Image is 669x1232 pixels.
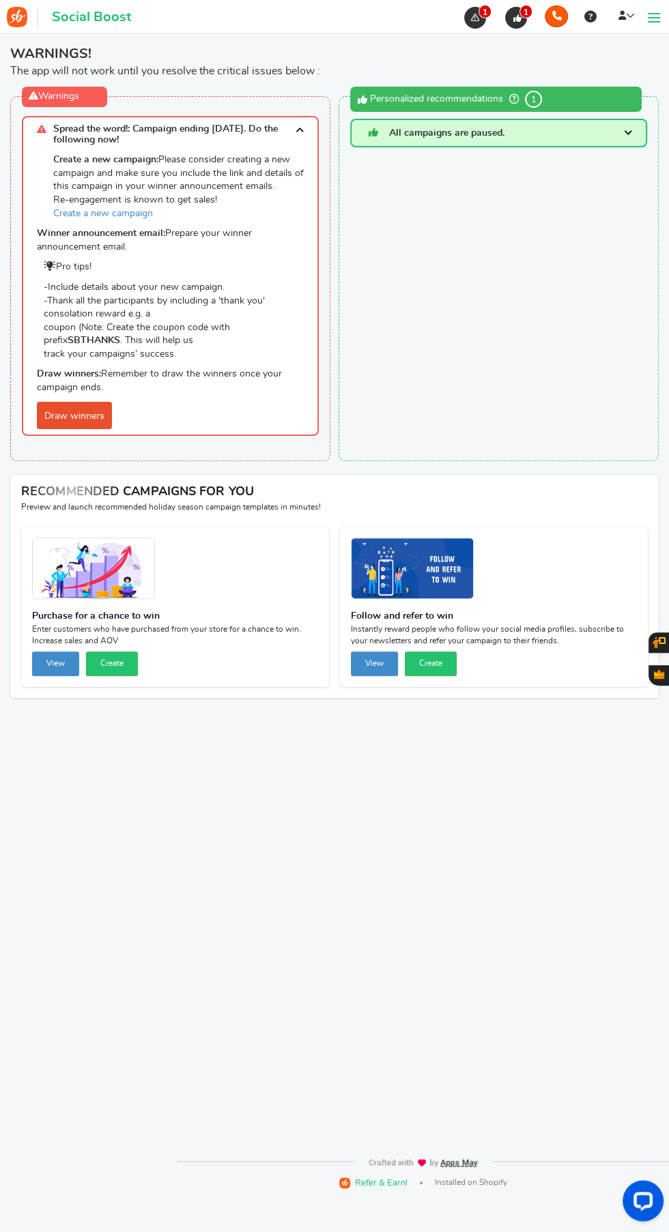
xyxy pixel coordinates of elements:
button: Create [86,651,138,675]
b: SBTHANKS [68,336,120,345]
p: Remember to draw the winners once your campaign ends. [37,368,311,394]
span: 1 [519,5,532,18]
p: Please consider creating a new campaign and make sure you include the link and details of this ca... [37,153,311,220]
p: -Include details about your new campaign. -Thank all the participants by including a 'thank you' ... [37,281,311,362]
a: Draw winners [37,402,112,429]
a: Refer & Earn! [339,1176,408,1189]
span: Instantly reward people who follow your social media profiles, subscribe to your newsletters and ... [351,624,637,647]
span: 1 [525,91,542,108]
button: View [32,651,79,675]
p: Pro tips! [37,261,311,274]
strong: Winner announcement email: [37,229,165,238]
h4: RECOMMENDED CAMPAIGNS FOR YOU [21,486,648,499]
div: Personalized recommendations [350,87,642,112]
span: Enter customers who have purchased from your store for a chance to win. Increase sales and AOV [32,624,318,647]
strong: Purchase for a chance to win [32,610,318,624]
span: WARNINGS! [10,44,659,63]
button: View [351,651,398,675]
p: Preview and launch recommended holiday season campaign templates in minutes! [21,501,648,513]
div: Warnings [22,87,107,107]
img: img-footer.webp [368,1158,479,1167]
button: Gratisfaction [649,665,669,686]
img: Recommended Campaigns [33,538,154,600]
p: Prepare your winner announcement email. [37,227,311,254]
a: 1 [504,7,534,29]
strong: Follow and refer to win [351,610,637,624]
span: | [420,1182,423,1184]
span: 1 [479,5,492,18]
h1: Social Boost [52,10,131,25]
strong: Create a new campaign: [53,155,158,164]
div: The app will not work until you resolve the critical issues below : [10,44,659,78]
img: Social Boost [7,7,27,27]
a: Menu [644,3,664,30]
span: Installed on Shopify [435,1177,507,1188]
strong: Draw winners: [37,369,101,379]
img: Recommended Campaigns [352,538,473,600]
a: Create a new campaign [53,209,153,218]
span: Gratisfaction [654,669,664,679]
iframe: LiveChat chat widget [612,1175,669,1232]
button: Create [405,651,457,675]
a: 1 [463,7,493,29]
span: Spread the word!: Campaign ending [DATE]. Do the following now! [53,124,296,145]
span: All campaigns are paused. [389,128,504,138]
